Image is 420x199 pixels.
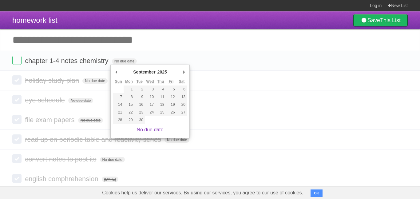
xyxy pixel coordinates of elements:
span: chapter 1-4 notes chemistry [25,57,110,65]
button: 17 [145,101,155,109]
label: Done [12,95,22,104]
label: Done [12,56,22,65]
button: 16 [134,101,145,109]
span: [DATE] [102,177,118,182]
abbr: Tuesday [136,79,142,84]
button: 2 [134,86,145,93]
button: 22 [124,109,134,116]
button: 11 [155,93,166,101]
button: 24 [145,109,155,116]
a: No due date [137,127,163,132]
button: 7 [113,93,124,101]
div: September [132,67,156,77]
button: 20 [176,101,187,109]
button: Next Month [181,67,187,77]
button: 3 [145,86,155,93]
button: 13 [176,93,187,101]
button: 10 [145,93,155,101]
b: This List [380,17,401,23]
label: Done [12,115,22,124]
button: 27 [176,109,187,116]
button: 14 [113,101,124,109]
button: 8 [124,93,134,101]
span: convert notes to post its [25,155,98,163]
button: 26 [166,109,176,116]
span: No due date [78,117,103,123]
button: 28 [113,116,124,124]
button: 19 [166,101,176,109]
span: No due date [68,98,93,103]
button: 29 [124,116,134,124]
label: Done [12,134,22,144]
span: file exam papers [25,116,76,124]
label: Done [12,154,22,163]
button: Previous Month [113,67,119,77]
span: eye schedule [25,96,66,104]
button: OK [311,189,323,197]
span: homework list [12,16,57,24]
a: SaveThis List [353,14,408,26]
abbr: Wednesday [146,79,154,84]
span: No due date [100,157,125,162]
button: 9 [134,93,145,101]
div: 2025 [157,67,168,77]
abbr: Monday [125,79,133,84]
abbr: Thursday [157,79,164,84]
span: english comphrehension [25,175,100,183]
button: 23 [134,109,145,116]
button: 15 [124,101,134,109]
abbr: Friday [169,79,173,84]
span: No due date [112,58,137,64]
label: Done [12,75,22,85]
button: 6 [176,86,187,93]
label: Done [12,174,22,183]
abbr: Sunday [115,79,122,84]
abbr: Saturday [179,79,185,84]
button: 12 [166,93,176,101]
button: 25 [155,109,166,116]
button: 5 [166,86,176,93]
button: 18 [155,101,166,109]
button: 21 [113,109,124,116]
button: 30 [134,116,145,124]
button: 4 [155,86,166,93]
span: Cookies help us deliver our services. By using our services, you agree to our use of cookies. [96,187,309,199]
span: read up on periodic table and reactivity series [25,136,163,143]
span: No due date [82,78,107,84]
span: holiday study plan [25,77,81,84]
button: 1 [124,86,134,93]
span: No due date [164,137,189,143]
